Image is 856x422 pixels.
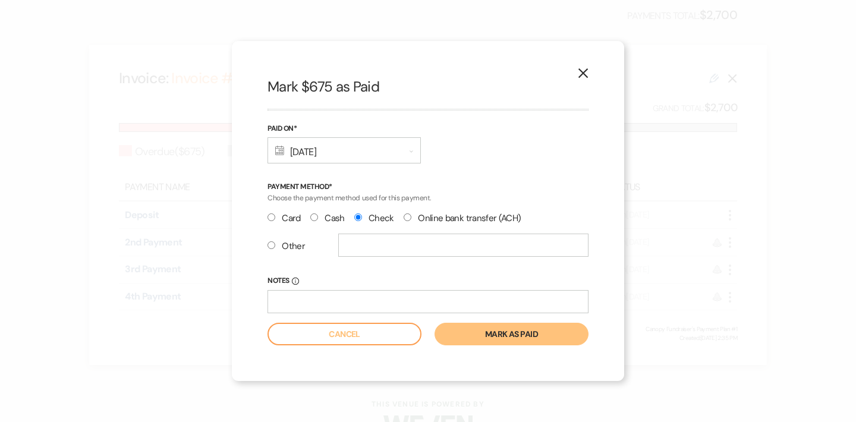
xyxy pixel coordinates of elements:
[267,137,421,163] div: [DATE]
[267,193,431,203] span: Choose the payment method used for this payment.
[267,77,588,97] h2: Mark $675 as Paid
[310,210,345,226] label: Cash
[404,210,521,226] label: Online bank transfer (ACH)
[310,213,318,221] input: Cash
[354,213,362,221] input: Check
[267,275,588,288] label: Notes
[354,210,394,226] label: Check
[267,238,305,254] label: Other
[267,122,421,136] label: Paid On*
[267,241,275,249] input: Other
[267,181,588,193] p: Payment Method*
[267,210,301,226] label: Card
[267,323,421,345] button: Cancel
[435,323,588,345] button: Mark as paid
[267,213,275,221] input: Card
[404,213,411,221] input: Online bank transfer (ACH)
